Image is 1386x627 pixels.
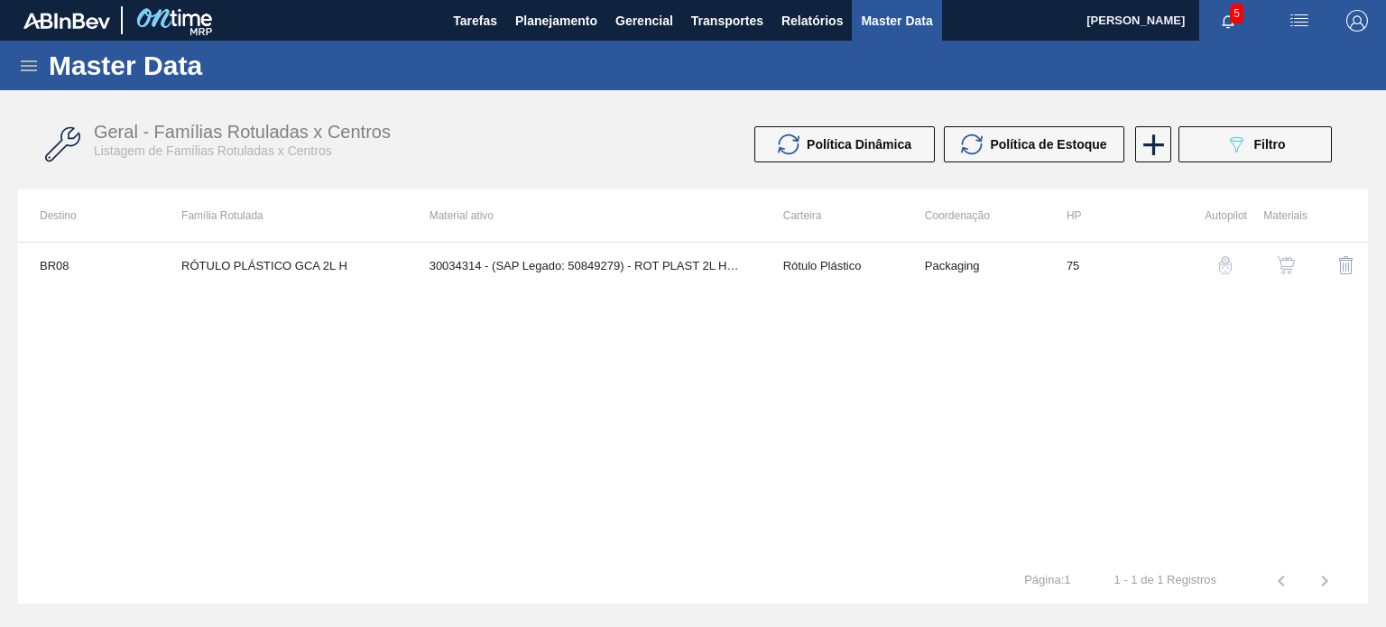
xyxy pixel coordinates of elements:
div: Filtrar Família Rotulada x Centro [1169,126,1341,162]
th: Autopilot [1187,189,1247,242]
td: Rótulo Plástico [762,243,903,288]
img: TNhmsLtSVTkK8tSr43FrP2fwEKptu5GPRR3wAAAABJRU5ErkJggg== [23,13,110,29]
th: Coordenação [903,189,1045,242]
td: Packaging [903,243,1045,288]
div: Nova Família Rotulada x Centro [1133,126,1169,162]
span: Listagem de Famílias Rotuladas x Centros [94,143,332,158]
th: Destino [18,189,160,242]
button: Notificações [1199,8,1257,33]
th: Material ativo [408,189,762,242]
button: shopping-cart-icon [1264,244,1307,287]
span: Master Data [861,10,932,32]
img: shopping-cart-icon [1277,256,1295,274]
span: Geral - Famílias Rotuladas x Centros [94,122,391,142]
span: Filtro [1254,137,1286,152]
td: 1 - 1 de 1 Registros [1093,558,1238,587]
button: Filtro [1178,126,1332,162]
span: Planejamento [515,10,597,32]
td: BR08 [18,243,160,288]
div: Excluir Família Rotulada X Centro [1317,244,1368,287]
span: Gerencial [615,10,673,32]
span: 5 [1230,4,1243,23]
td: 30034314 - (SAP Legado: 50849279) - ROT PLAST 2L H GCA S CL NIV25 [408,243,762,288]
h1: Master Data [49,55,369,76]
div: Atualizar Política Dinâmica [754,126,944,162]
th: HP [1045,189,1187,242]
img: userActions [1289,10,1310,32]
td: 75 [1045,243,1187,288]
td: RÓTULO PLÁSTICO GCA 2L H [160,243,408,288]
td: Página : 1 [1003,558,1092,587]
span: Relatórios [781,10,843,32]
img: Logout [1346,10,1368,32]
button: delete-icon [1325,244,1368,287]
button: auto-pilot-icon [1204,244,1247,287]
span: Política de Estoque [990,137,1106,152]
div: Atualizar Política de Estoque em Massa [944,126,1133,162]
th: Materiais [1247,189,1307,242]
div: Ver Materiais [1256,244,1307,287]
span: Transportes [691,10,763,32]
span: Tarefas [453,10,497,32]
img: delete-icon [1335,254,1357,276]
img: auto-pilot-icon [1216,256,1234,274]
button: Política Dinâmica [754,126,935,162]
span: Política Dinâmica [807,137,911,152]
th: Carteira [762,189,903,242]
button: Política de Estoque [944,126,1124,162]
th: Família Rotulada [160,189,408,242]
div: Configuração Auto Pilot [1196,244,1247,287]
